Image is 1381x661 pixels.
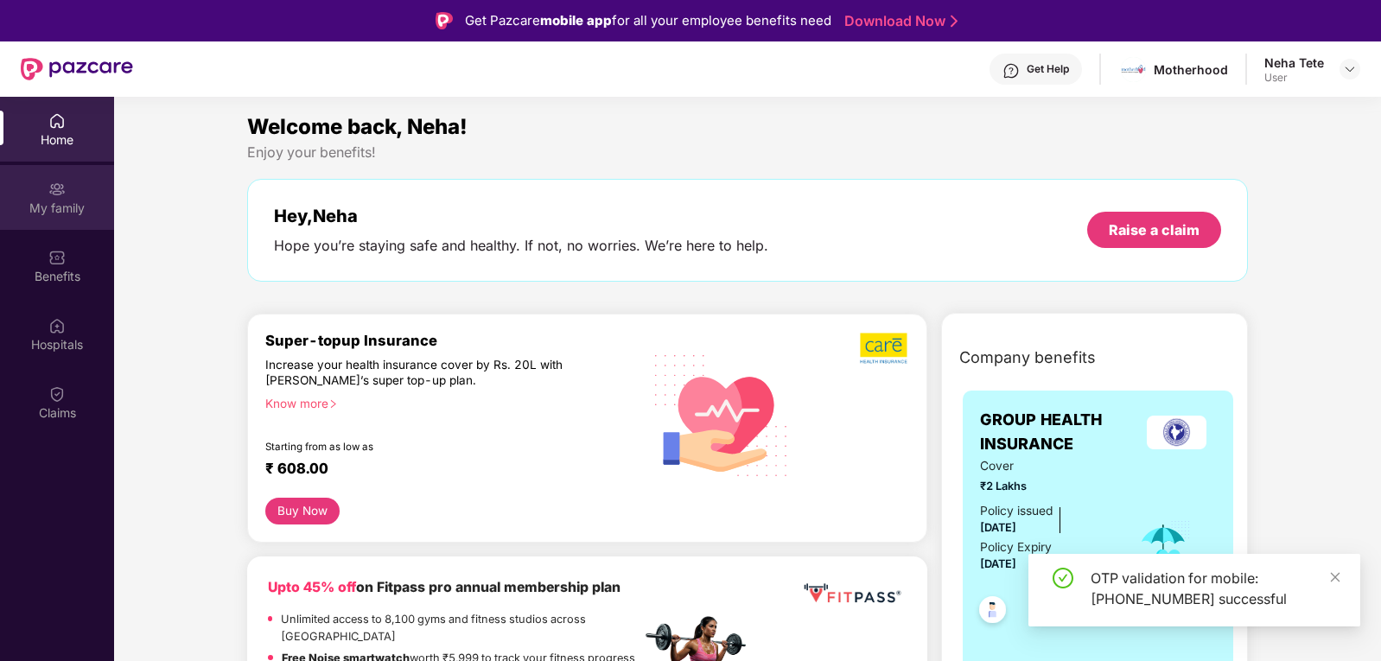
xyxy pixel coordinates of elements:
[860,332,909,365] img: b5dec4f62d2307b9de63beb79f102df3.png
[980,521,1016,534] span: [DATE]
[844,12,952,30] a: Download Now
[540,12,612,29] strong: mobile app
[641,333,802,496] img: svg+xml;base64,PHN2ZyB4bWxucz0iaHR0cDovL3d3dy53My5vcmcvMjAwMC9zdmciIHhtbG5zOnhsaW5rPSJodHRwOi8vd3...
[1264,54,1324,71] div: Neha Tete
[959,346,1096,370] span: Company benefits
[1091,568,1340,609] div: OTP validation for mobile: [PHONE_NUMBER] successful
[48,249,66,266] img: svg+xml;base64,PHN2ZyBpZD0iQmVuZWZpdHMiIHhtbG5zPSJodHRwOi8vd3d3LnczLm9yZy8yMDAwL3N2ZyIgd2lkdGg9Ij...
[48,385,66,403] img: svg+xml;base64,PHN2ZyBpZD0iQ2xhaW0iIHhtbG5zPSJodHRwOi8vd3d3LnczLm9yZy8yMDAwL3N2ZyIgd2lkdGg9IjIwIi...
[1147,416,1206,449] img: insurerLogo
[1053,568,1073,588] span: check-circle
[268,579,356,595] b: Upto 45% off
[1027,62,1069,76] div: Get Help
[265,498,339,524] button: Buy Now
[1264,71,1324,85] div: User
[265,357,566,388] div: Increase your health insurance cover by Rs. 20L with [PERSON_NAME]’s super top-up plan.
[436,12,453,29] img: Logo
[980,408,1138,457] span: GROUP HEALTH INSURANCE
[48,317,66,334] img: svg+xml;base64,PHN2ZyBpZD0iSG9zcGl0YWxzIiB4bWxucz0iaHR0cDovL3d3dy53My5vcmcvMjAwMC9zdmciIHdpZHRoPS...
[247,114,468,139] span: Welcome back, Neha!
[265,460,623,480] div: ₹ 608.00
[980,538,1052,557] div: Policy Expiry
[1121,57,1146,82] img: motherhood%20_%20logo.png
[274,237,768,255] div: Hope you’re staying safe and healthy. If not, no worries. We’re here to help.
[265,441,567,453] div: Starting from as low as
[1329,571,1341,583] span: close
[247,143,1247,162] div: Enjoy your benefits!
[1136,519,1192,576] img: icon
[971,591,1014,633] img: svg+xml;base64,PHN2ZyB4bWxucz0iaHR0cDovL3d3dy53My5vcmcvMjAwMC9zdmciIHdpZHRoPSI0OC45NDMiIGhlaWdodD...
[1109,220,1200,239] div: Raise a claim
[800,577,904,609] img: fppp.png
[48,112,66,130] img: svg+xml;base64,PHN2ZyBpZD0iSG9tZSIgeG1sbnM9Imh0dHA6Ly93d3cudzMub3JnLzIwMDAvc3ZnIiB3aWR0aD0iMjAiIG...
[465,10,831,31] div: Get Pazcare for all your employee benefits need
[951,12,958,30] img: Stroke
[265,396,630,408] div: Know more
[21,58,133,80] img: New Pazcare Logo
[980,502,1053,521] div: Policy issued
[980,557,1016,570] span: [DATE]
[48,181,66,198] img: svg+xml;base64,PHN2ZyB3aWR0aD0iMjAiIGhlaWdodD0iMjAiIHZpZXdCb3g9IjAgMCAyMCAyMCIgZmlsbD0ibm9uZSIgeG...
[268,579,620,595] b: on Fitpass pro annual membership plan
[274,206,768,226] div: Hey, Neha
[980,457,1112,476] span: Cover
[1154,61,1228,78] div: Motherhood
[328,399,338,409] span: right
[980,478,1112,495] span: ₹2 Lakhs
[281,611,640,645] p: Unlimited access to 8,100 gyms and fitness studios across [GEOGRAPHIC_DATA]
[1002,62,1020,79] img: svg+xml;base64,PHN2ZyBpZD0iSGVscC0zMngzMiIgeG1sbnM9Imh0dHA6Ly93d3cudzMub3JnLzIwMDAvc3ZnIiB3aWR0aD...
[1343,62,1357,76] img: svg+xml;base64,PHN2ZyBpZD0iRHJvcGRvd24tMzJ4MzIiIHhtbG5zPSJodHRwOi8vd3d3LnczLm9yZy8yMDAwL3N2ZyIgd2...
[265,332,640,349] div: Super-topup Insurance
